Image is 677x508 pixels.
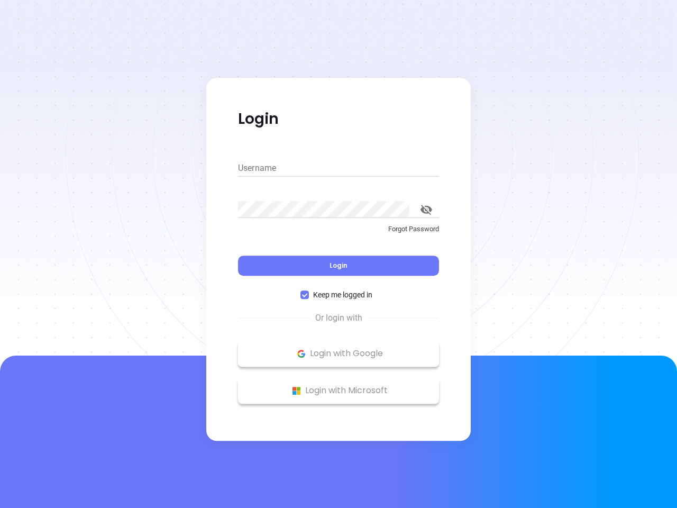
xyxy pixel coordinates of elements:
p: Login [238,110,439,129]
span: Keep me logged in [309,289,377,301]
span: Login [330,261,347,270]
span: Or login with [310,312,368,324]
p: Login with Google [243,346,434,361]
button: toggle password visibility [414,197,439,222]
a: Forgot Password [238,224,439,243]
p: Login with Microsoft [243,383,434,398]
img: Microsoft Logo [290,384,303,397]
p: Forgot Password [238,224,439,234]
button: Google Logo Login with Google [238,340,439,367]
img: Google Logo [295,347,308,360]
button: Microsoft Logo Login with Microsoft [238,377,439,404]
button: Login [238,256,439,276]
